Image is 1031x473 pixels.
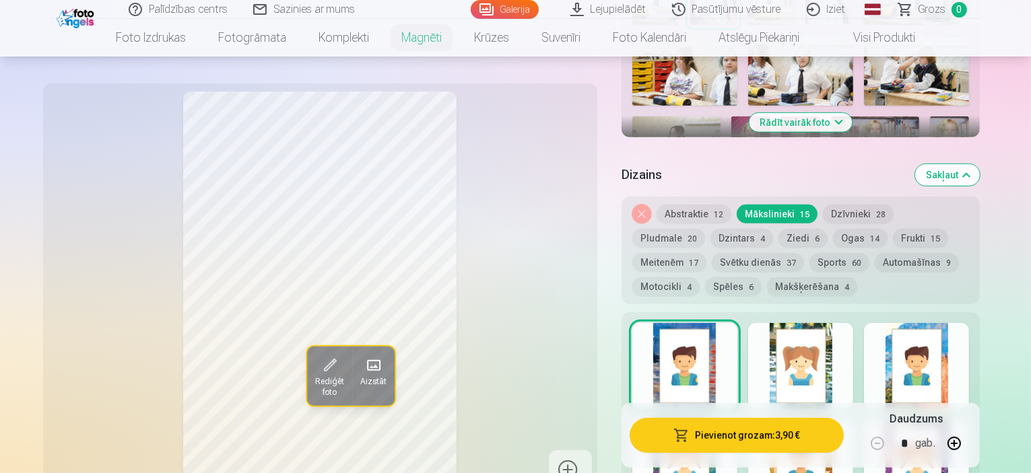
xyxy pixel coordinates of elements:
[360,376,386,387] span: Aizstāt
[302,19,385,57] a: Komplekti
[778,229,828,248] button: Ziedi6
[632,253,706,272] button: Meitenēm17
[622,166,905,184] h5: Dizains
[657,205,731,223] button: Abstraktie12
[202,19,302,57] a: Fotogrāmata
[823,205,894,223] button: Dzīvnieki28
[893,229,948,248] button: Frukti15
[458,19,525,57] a: Krūzes
[816,19,931,57] a: Visi produkti
[57,5,98,28] img: /fa1
[890,411,943,427] h5: Daudzums
[815,234,820,244] span: 6
[737,205,818,223] button: Mākslinieki15
[760,234,765,244] span: 4
[952,2,967,17] span: 0
[767,277,857,296] button: Makšķerēšana4
[712,253,804,272] button: Svētku dienās37
[687,283,692,292] span: 4
[931,234,940,244] span: 15
[870,234,879,244] span: 14
[852,258,861,268] span: 60
[100,19,202,57] a: Foto izdrukas
[787,258,796,268] span: 37
[597,19,702,57] a: Foto kalendāri
[915,164,980,186] button: Sakļaut
[688,234,697,244] span: 20
[689,258,698,268] span: 17
[915,427,935,460] div: gab.
[750,113,853,132] button: Rādīt vairāk foto
[632,277,700,296] button: Motocikli4
[630,418,844,453] button: Pievienot grozam:3,90 €
[809,253,869,272] button: Sports60
[702,19,816,57] a: Atslēgu piekariņi
[314,376,343,398] span: Rediģēt foto
[385,19,458,57] a: Magnēti
[919,1,946,17] span: Grozs
[875,253,959,272] button: Automašīnas9
[705,277,762,296] button: Spēles6
[800,210,809,219] span: 15
[714,210,723,219] span: 12
[749,283,754,292] span: 6
[352,347,394,406] button: Aizstāt
[946,258,951,268] span: 9
[306,347,352,406] button: Rediģēt foto
[632,229,705,248] button: Pludmale20
[833,229,888,248] button: Ogas14
[844,283,849,292] span: 4
[710,229,773,248] button: Dzintars4
[876,210,886,219] span: 28
[525,19,597,57] a: Suvenīri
